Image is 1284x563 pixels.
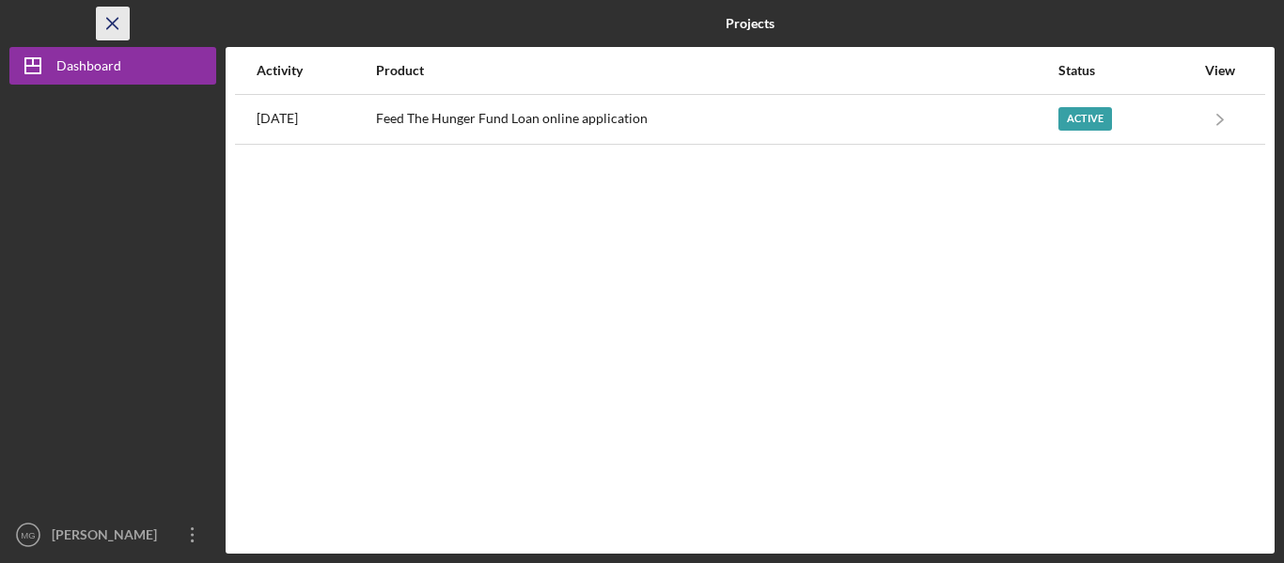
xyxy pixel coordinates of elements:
[726,16,775,31] b: Projects
[9,47,216,85] button: Dashboard
[1058,107,1112,131] div: Active
[21,530,35,540] text: MG
[257,63,374,78] div: Activity
[257,111,298,126] time: 2025-10-02 04:32
[1197,63,1244,78] div: View
[9,516,216,554] button: MG[PERSON_NAME]
[56,47,121,89] div: Dashboard
[1058,63,1195,78] div: Status
[376,96,1057,143] div: Feed The Hunger Fund Loan online application
[47,516,169,558] div: [PERSON_NAME]
[376,63,1057,78] div: Product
